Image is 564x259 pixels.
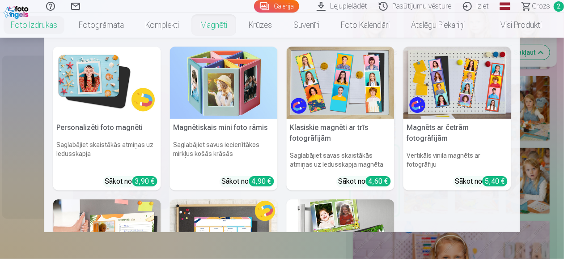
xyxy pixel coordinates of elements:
[68,13,135,38] a: Fotogrāmata
[403,119,511,147] h5: Magnēts ar četrām fotogrāfijām
[287,147,394,173] h6: Saglabājiet savas skaistākās atmiņas uz ledusskapja magnēta
[403,147,511,173] h6: Vertikāls vinila magnēts ar fotogrāfiju
[135,13,190,38] a: Komplekti
[283,13,330,38] a: Suvenīri
[403,47,511,119] img: Magnēts ar četrām fotogrāfijām
[287,119,394,147] h5: Klasiskie magnēti ar trīs fotogrāfijām
[170,119,278,137] h5: Magnētiskais mini foto rāmis
[4,4,31,19] img: /fa1
[403,47,511,190] a: Magnēts ar četrām fotogrāfijāmMagnēts ar četrām fotogrāfijāmVertikāls vinila magnēts ar fotogrāfi...
[53,47,161,119] img: Personalizēti foto magnēti
[455,176,508,187] div: Sākot no
[105,176,157,187] div: Sākot no
[170,47,278,119] img: Magnētiskais mini foto rāmis
[190,13,238,38] a: Magnēti
[532,1,550,12] span: Grozs
[400,13,475,38] a: Atslēgu piekariņi
[483,176,508,186] div: 5,40 €
[339,176,391,187] div: Sākot no
[475,13,552,38] a: Visi produkti
[170,47,278,190] a: Magnētiskais mini foto rāmisMagnētiskais mini foto rāmisSaglabājiet savus iecienītākos mirkļus ko...
[53,119,161,137] h5: Personalizēti foto magnēti
[366,176,391,186] div: 4,60 €
[53,137,161,173] h6: Saglabājiet skaistākās atmiņas uz ledusskapja
[330,13,400,38] a: Foto kalendāri
[249,176,274,186] div: 4,90 €
[287,47,394,190] a: Klasiskie magnēti ar trīs fotogrāfijāmKlasiskie magnēti ar trīs fotogrāfijāmSaglabājiet savas ska...
[132,176,157,186] div: 3,90 €
[170,137,278,173] h6: Saglabājiet savus iecienītākos mirkļus košās krāsās
[238,13,283,38] a: Krūzes
[554,1,564,12] span: 2
[222,176,274,187] div: Sākot no
[287,47,394,119] img: Klasiskie magnēti ar trīs fotogrāfijām
[53,47,161,190] a: Personalizēti foto magnētiPersonalizēti foto magnētiSaglabājiet skaistākās atmiņas uz ledusskapja...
